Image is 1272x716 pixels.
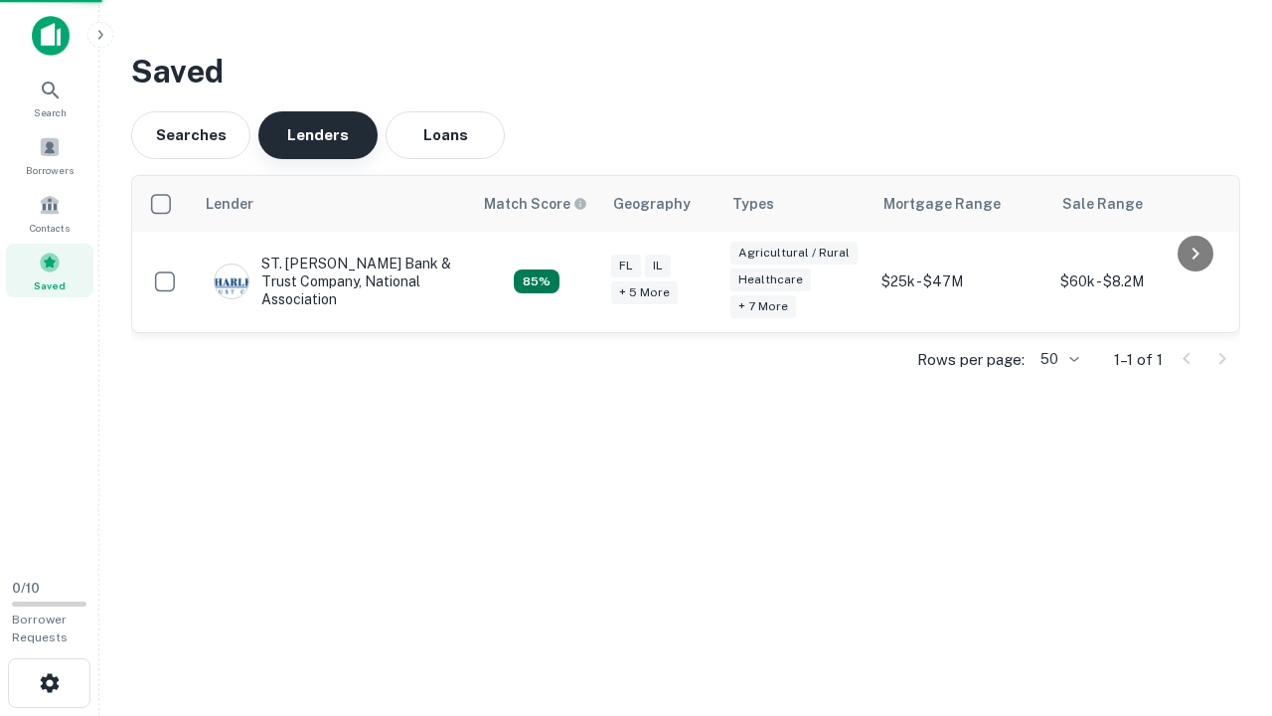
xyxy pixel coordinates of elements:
a: Contacts [6,186,93,240]
th: Lender [194,176,472,232]
p: 1–1 of 1 [1114,348,1163,372]
span: Search [34,104,67,120]
span: Borrower Requests [12,613,68,644]
img: picture [215,265,248,298]
a: Borrowers [6,128,93,182]
div: Capitalize uses an advanced AI algorithm to match your search with the best lender. The match sco... [514,269,559,293]
iframe: Chat Widget [1173,557,1272,652]
th: Types [720,176,872,232]
div: Agricultural / Rural [730,242,858,265]
div: + 7 more [730,295,796,318]
div: Lender [206,192,253,216]
span: 0 / 10 [12,581,40,596]
th: Sale Range [1050,176,1229,232]
button: Lenders [258,111,378,159]
th: Geography [601,176,720,232]
button: Searches [131,111,250,159]
button: Loans [386,111,505,159]
div: Geography [613,192,691,216]
p: Rows per page: [917,348,1025,372]
td: $60k - $8.2M [1050,232,1229,332]
th: Capitalize uses an advanced AI algorithm to match your search with the best lender. The match sco... [472,176,601,232]
div: FL [611,255,641,277]
span: Borrowers [26,162,74,178]
div: Sale Range [1062,192,1143,216]
h3: Saved [131,48,1240,95]
div: Types [732,192,774,216]
div: Healthcare [730,268,811,291]
img: capitalize-icon.png [32,16,70,56]
div: + 5 more [611,281,678,304]
a: Search [6,71,93,124]
div: Capitalize uses an advanced AI algorithm to match your search with the best lender. The match sco... [484,193,587,215]
a: Saved [6,244,93,297]
div: IL [645,255,671,277]
div: Mortgage Range [883,192,1001,216]
span: Contacts [30,220,70,236]
div: ST. [PERSON_NAME] Bank & Trust Company, National Association [214,255,452,309]
div: 50 [1033,345,1082,374]
span: Saved [34,277,66,293]
td: $25k - $47M [872,232,1050,332]
h6: Match Score [484,193,583,215]
th: Mortgage Range [872,176,1050,232]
